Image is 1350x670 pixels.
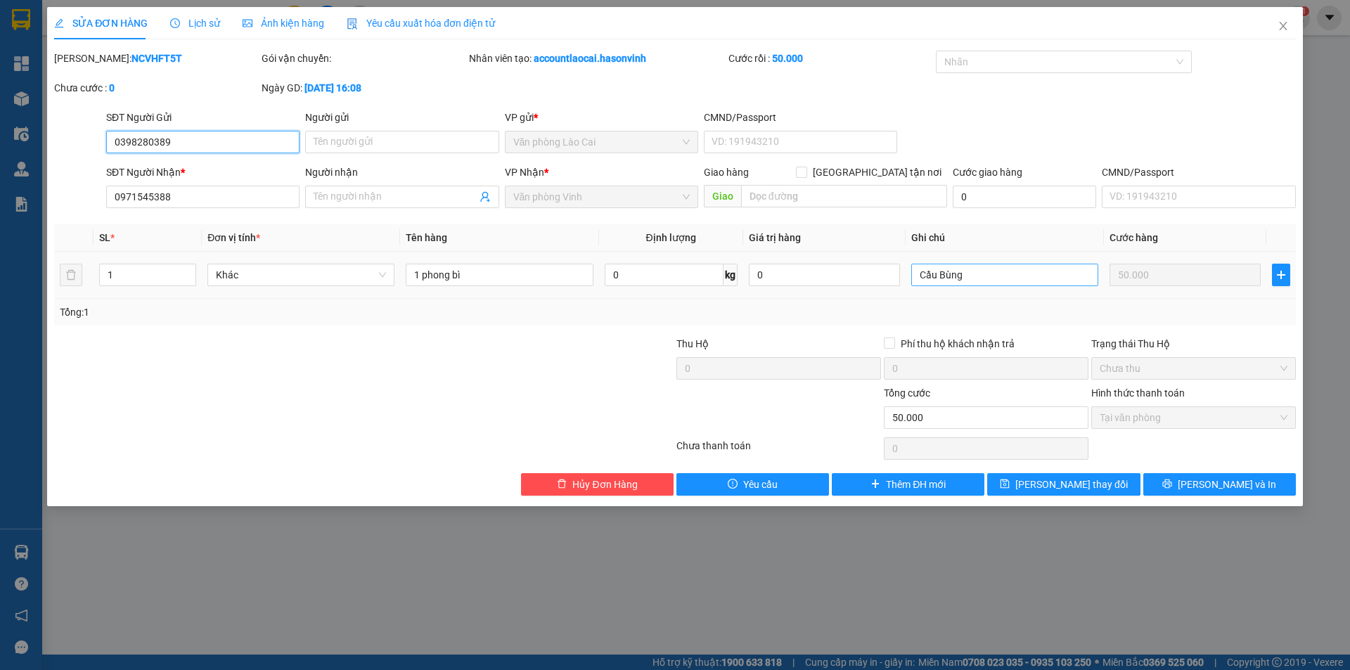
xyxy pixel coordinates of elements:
div: [PERSON_NAME]: [54,51,259,66]
span: Ảnh kiện hàng [243,18,324,29]
div: Cước rồi : [728,51,933,66]
span: user-add [480,191,491,202]
span: Thêm ĐH mới [886,477,946,492]
div: CMND/Passport [704,110,897,125]
span: Tên hàng [406,232,447,243]
div: Ngày GD: [262,80,466,96]
button: deleteHủy Đơn Hàng [521,473,674,496]
input: 0 [1110,264,1261,286]
span: edit [54,18,64,28]
div: CMND/Passport [1102,165,1295,180]
div: Người gửi [305,110,499,125]
span: Giá trị hàng [749,232,801,243]
span: Tại văn phòng [1100,407,1287,428]
button: delete [60,264,82,286]
button: save[PERSON_NAME] thay đổi [987,473,1140,496]
span: Hủy Đơn Hàng [572,477,637,492]
span: Khác [216,264,386,285]
span: plus [1273,269,1290,281]
b: accountlaocai.hasonvinh [534,53,646,64]
span: kg [724,264,738,286]
span: delete [557,479,567,490]
button: exclamation-circleYêu cầu [676,473,829,496]
div: SĐT Người Nhận [106,165,300,180]
span: VP Nhận [505,167,544,178]
div: Chưa cước : [54,80,259,96]
input: VD: Bàn, Ghế [406,264,593,286]
b: [DOMAIN_NAME] [188,11,340,34]
span: SL [99,232,110,243]
span: Yêu cầu [743,477,778,492]
button: plusThêm ĐH mới [832,473,984,496]
div: Người nhận [305,165,499,180]
div: SĐT Người Gửi [106,110,300,125]
b: 50.000 [772,53,803,64]
h2: NCVHFT5T [8,82,113,105]
input: Dọc đường [741,185,947,207]
span: Giao hàng [704,167,749,178]
span: SỬA ĐƠN HÀNG [54,18,148,29]
span: Lịch sử [170,18,220,29]
span: Yêu cầu xuất hóa đơn điện tử [347,18,495,29]
button: printer[PERSON_NAME] và In [1143,473,1296,496]
span: Chưa thu [1100,358,1287,379]
span: Cước hàng [1110,232,1158,243]
span: Tổng cước [884,387,930,399]
h2: VP Nhận: Văn phòng Vinh [74,82,340,170]
div: VP gửi [505,110,698,125]
b: NCVHFT5T [131,53,182,64]
label: Cước giao hàng [953,167,1022,178]
span: save [1000,479,1010,490]
span: [PERSON_NAME] và In [1178,477,1276,492]
span: Văn phòng Vinh [513,186,690,207]
b: [DATE] 16:08 [304,82,361,94]
span: exclamation-circle [728,479,738,490]
th: Ghi chú [906,224,1104,252]
span: printer [1162,479,1172,490]
span: Văn phòng Lào Cai [513,131,690,153]
input: Ghi Chú [911,264,1098,286]
img: icon [347,18,358,30]
span: Giao [704,185,741,207]
span: [PERSON_NAME] thay đổi [1015,477,1128,492]
div: Gói vận chuyển: [262,51,466,66]
button: plus [1272,264,1290,286]
div: Chưa thanh toán [675,438,882,463]
b: 0 [109,82,115,94]
button: Close [1264,7,1303,46]
span: close [1278,20,1289,32]
span: clock-circle [170,18,180,28]
span: plus [870,479,880,490]
span: Thu Hộ [676,338,709,349]
span: Định lượng [646,232,696,243]
div: Trạng thái Thu Hộ [1091,336,1296,352]
label: Hình thức thanh toán [1091,387,1185,399]
span: Đơn vị tính [207,232,260,243]
div: Nhân viên tạo: [469,51,726,66]
input: Cước giao hàng [953,186,1096,208]
b: [PERSON_NAME] (Vinh - Sapa) [59,18,211,72]
span: Phí thu hộ khách nhận trả [895,336,1020,352]
span: picture [243,18,252,28]
div: Tổng: 1 [60,304,521,320]
span: [GEOGRAPHIC_DATA] tận nơi [807,165,947,180]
